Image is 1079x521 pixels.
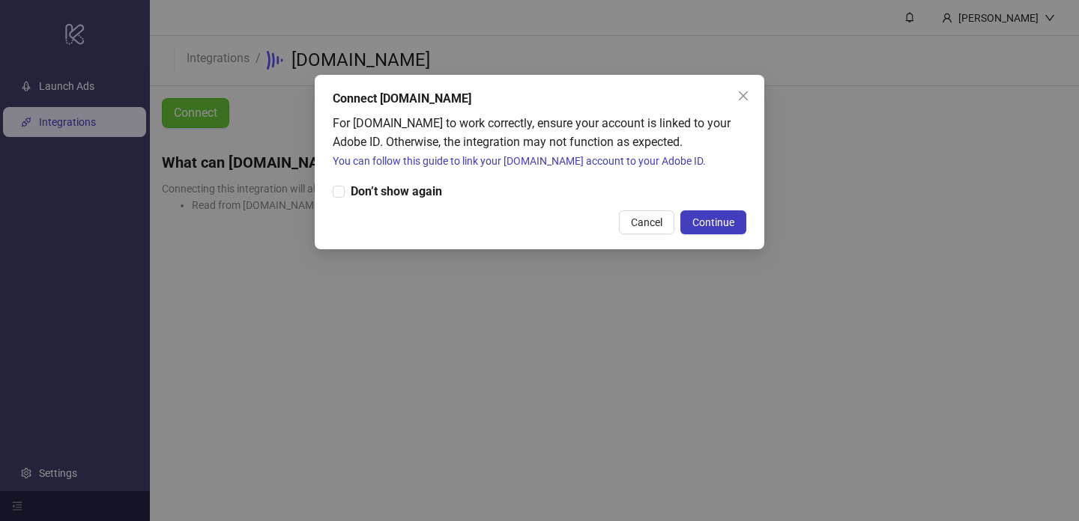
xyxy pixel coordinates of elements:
span: Cancel [631,216,662,228]
button: Close [731,84,755,108]
button: Continue [680,210,746,234]
a: You can follow this guide to link your [DOMAIN_NAME] account to your Adobe ID. [333,155,706,167]
div: For [DOMAIN_NAME] to work correctly, ensure your account is linked to your Adobe ID. Otherwise, t... [333,114,746,170]
span: close [737,90,749,102]
button: Cancel [619,210,674,234]
span: Don’t show again [345,182,448,201]
div: Connect [DOMAIN_NAME] [333,90,746,108]
span: Continue [692,216,734,228]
